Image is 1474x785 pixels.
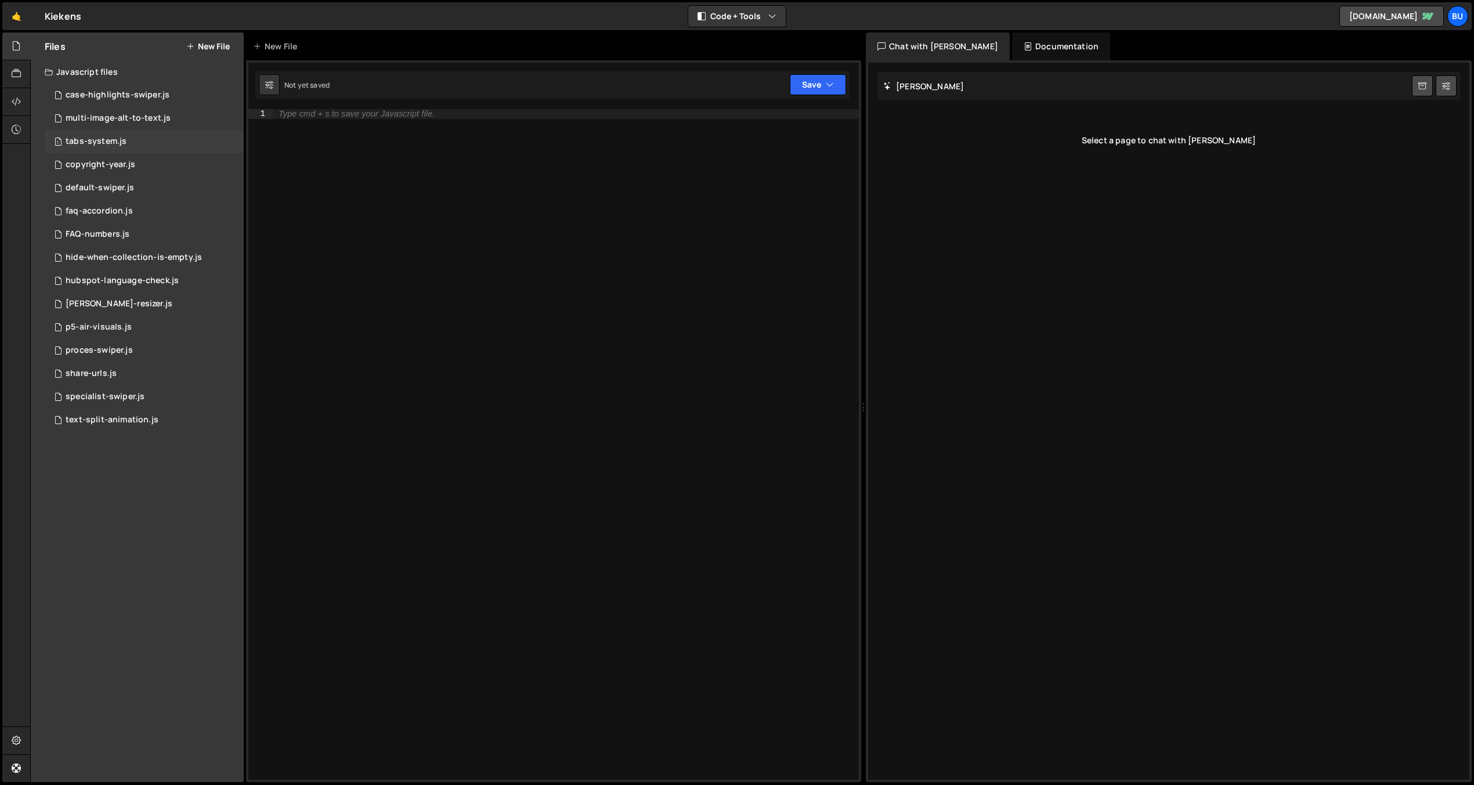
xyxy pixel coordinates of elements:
[688,6,786,27] button: Code + Tools
[45,339,244,362] div: 16163/43460.js
[31,60,244,84] div: Javascript files
[866,32,1010,60] div: Chat with [PERSON_NAME]
[45,200,244,223] div: 16163/43454.js
[45,385,244,408] div: 16163/43451.js
[1339,6,1444,27] a: [DOMAIN_NAME]
[186,42,230,51] button: New File
[66,113,171,124] div: multi-image-alt-to-text.js
[45,153,244,176] div: 16163/43452.js
[66,90,169,100] div: case-highlights-swiper.js
[877,117,1460,164] div: Select a page to chat with [PERSON_NAME]
[66,368,117,379] div: share-urls.js
[66,392,144,402] div: specialist-swiper.js
[45,176,244,200] div: 16163/43449.js
[66,322,132,332] div: p5-air-visuals.js
[248,109,273,119] div: 1
[66,345,133,356] div: proces-swiper.js
[253,41,302,52] div: New File
[45,246,244,269] div: 16163/43453.js
[66,252,202,263] div: hide-when-collection-is-empty.js
[66,206,133,216] div: faq-accordion.js
[45,316,244,339] div: 16163/43448.js
[66,183,134,193] div: default-swiper.js
[66,299,172,309] div: [PERSON_NAME]-resizer.js
[45,223,244,246] div: 16163/43462.js
[45,40,66,53] h2: Files
[790,74,846,95] button: Save
[45,362,244,385] div: 16163/43461.js
[1447,6,1468,27] a: Bu
[66,276,179,286] div: hubspot-language-check.js
[284,80,330,90] div: Not yet saved
[45,107,244,130] div: 16163/43509.js
[45,269,244,292] div: 16163/43455.js
[1012,32,1110,60] div: Documentation
[45,408,244,432] div: 16163/43456.js
[883,81,964,92] h2: [PERSON_NAME]
[2,2,31,30] a: 🤙
[66,415,158,425] div: text-split-animation.js
[45,9,81,23] div: Kiekens
[45,130,244,153] div: 16163/43508.js
[66,229,129,240] div: FAQ-numbers.js
[55,138,62,147] span: 1
[66,160,135,170] div: copyright-year.js
[45,292,244,316] div: 16163/43457.js
[66,136,127,147] div: tabs-system.js
[279,110,435,118] div: Type cmd + s to save your Javascript file.
[45,84,244,107] div: 16163/43450.js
